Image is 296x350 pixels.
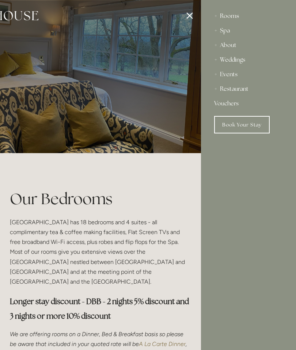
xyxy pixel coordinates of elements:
div: Events [214,67,283,82]
div: Rooms [214,9,283,23]
a: Book Your Stay [214,116,270,133]
div: Weddings [214,52,283,67]
div: About [214,38,283,52]
a: Vouchers [214,96,283,111]
div: Restaurant [214,82,283,96]
div: Spa [214,23,283,38]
